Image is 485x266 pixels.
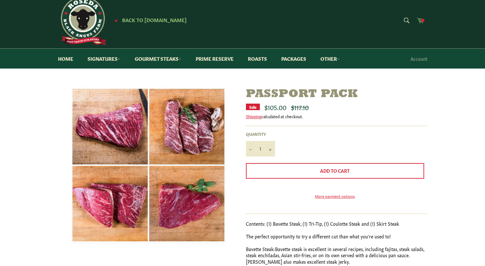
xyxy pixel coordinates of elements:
[111,18,187,23] a: ★ Back to [DOMAIN_NAME]
[246,104,260,110] div: Sale
[246,87,427,101] h1: Passport Pack
[320,167,350,174] span: Add to Cart
[52,49,80,69] a: Home
[291,102,309,111] s: $117.10
[246,141,256,157] button: Reduce item quantity by one
[246,113,261,119] a: Shipping
[71,87,226,243] img: Passport Pack
[128,49,188,69] a: Gourmet Steaks
[114,18,118,23] span: ★
[246,163,424,179] button: Add to Cart
[189,49,240,69] a: Prime Reserve
[246,221,427,227] p: Contents: (1) Bavette Steak, (1) Tri-Tip, (1) Coulotte Steak and (1) Skirt Steak
[264,102,286,111] span: $105.00
[265,141,275,157] button: Increase item quantity by one
[314,49,346,69] a: Other
[407,49,431,68] a: Account
[246,193,424,199] a: More payment options
[241,49,273,69] a: Roasts
[246,233,427,239] p: The perfect opportunity to try a different cut than what you're used to!
[122,16,187,23] span: Back to [DOMAIN_NAME]
[246,246,427,265] p: Bavette Steak:
[246,131,275,137] label: Quantity
[81,49,127,69] a: Signatures
[246,113,427,119] div: calculated at checkout.
[246,246,424,265] span: Bavette steak is excellent in several recipes, including fajitas, steak salads, steak enchiladas,...
[275,49,313,69] a: Packages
